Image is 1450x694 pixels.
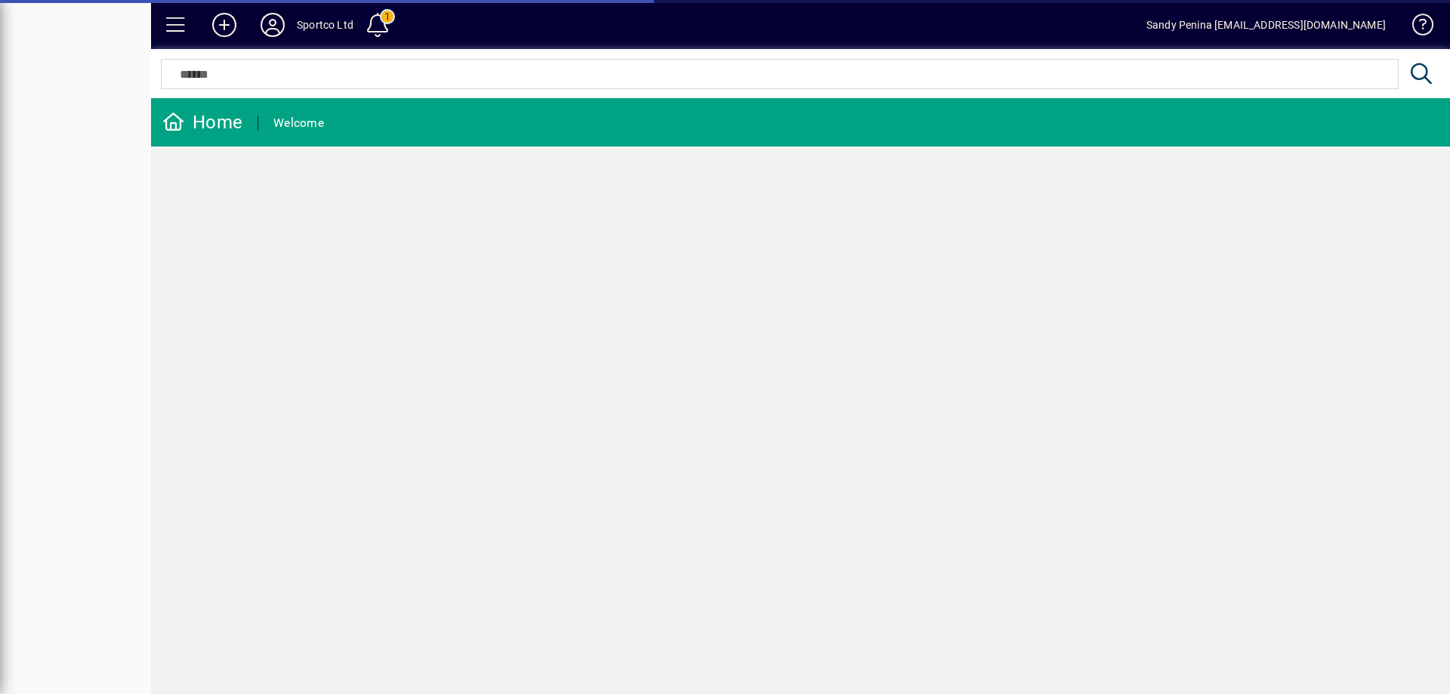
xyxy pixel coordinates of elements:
div: Sandy Penina [EMAIL_ADDRESS][DOMAIN_NAME] [1146,13,1386,37]
div: Sportco Ltd [297,13,353,37]
div: Welcome [273,111,324,135]
div: Home [162,110,242,134]
button: Profile [248,11,297,39]
a: Knowledge Base [1401,3,1431,52]
button: Add [200,11,248,39]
